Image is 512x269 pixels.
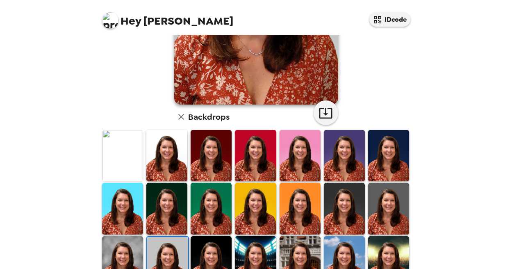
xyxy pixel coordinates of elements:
span: Hey [121,14,141,28]
h6: Backdrops [188,110,230,123]
button: IDcode [369,12,410,27]
span: [PERSON_NAME] [102,8,233,27]
img: Original [102,130,143,181]
img: profile pic [102,12,118,29]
